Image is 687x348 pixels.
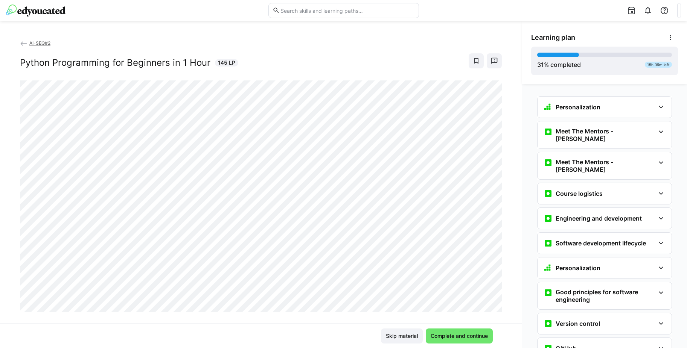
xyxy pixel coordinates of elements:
span: AI-SEQ#2 [29,40,50,46]
h3: Software development lifecycle [556,239,646,247]
input: Search skills and learning paths… [280,7,414,14]
h3: Meet The Mentors - [PERSON_NAME] [556,158,655,173]
button: Skip material [381,328,423,343]
h3: Version control [556,320,600,327]
a: AI-SEQ#2 [20,40,50,46]
span: 31 [537,61,544,68]
span: Skip material [385,332,419,340]
span: Learning plan [531,33,575,42]
h3: Meet The Mentors - [PERSON_NAME] [556,127,655,142]
h3: Good principles for software engineering [556,288,655,303]
h2: Python Programming for Beginners in 1 Hour [20,57,210,68]
button: Complete and continue [426,328,493,343]
div: % completed [537,60,581,69]
h3: Personalization [556,103,600,111]
h3: Course logistics [556,190,603,197]
h3: Personalization [556,264,600,272]
span: Complete and continue [430,332,489,340]
h3: Engineering and development [556,215,642,222]
div: 15h 39m left [645,62,672,68]
span: 145 LP [218,59,235,67]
